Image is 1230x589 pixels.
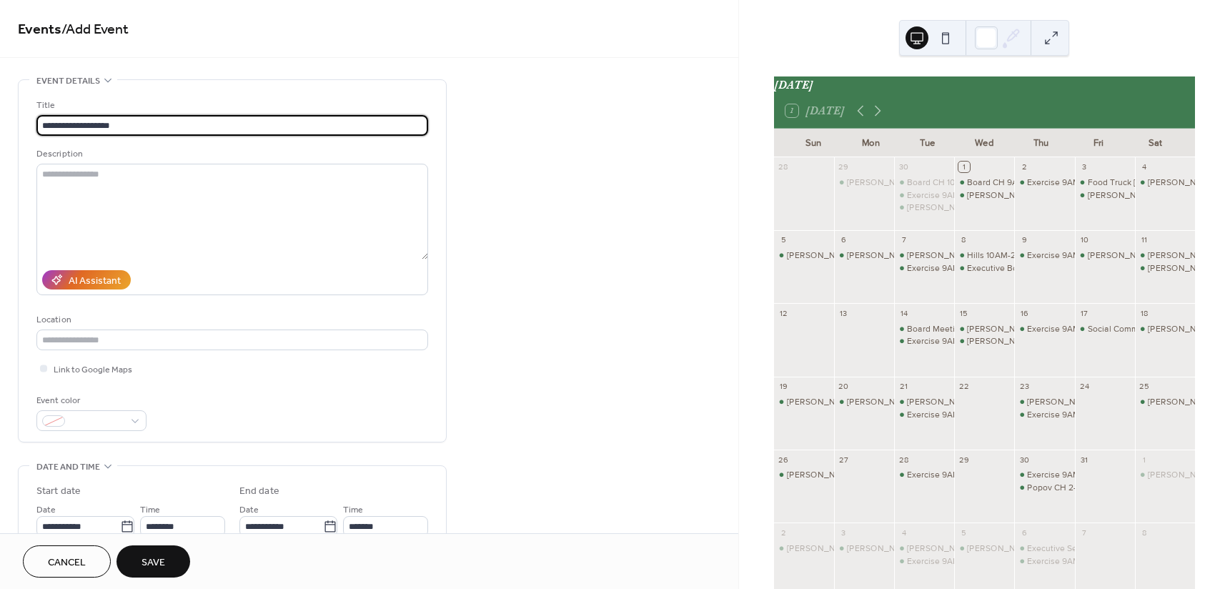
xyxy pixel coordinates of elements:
[1139,234,1150,245] div: 11
[842,129,899,157] div: Mon
[1027,177,1104,189] div: Exercise 9AM-10AM
[1018,234,1029,245] div: 9
[1014,482,1074,494] div: Popov CH 2-10PM
[1088,189,1189,202] div: [PERSON_NAME] 7:30-CL
[1135,469,1195,481] div: Corbett CH 10:00AM -3:30 PM
[1014,469,1074,481] div: Exercise 9AM-10AM
[1075,249,1135,262] div: Woelk CH 8-CL
[907,335,984,347] div: Exercise 9AM-10AM
[834,249,894,262] div: Obert 8AM-CL
[894,409,954,421] div: Exercise 9AM-10AM
[787,543,893,555] div: [PERSON_NAME] 4PM - CL
[1018,527,1029,538] div: 6
[1075,177,1135,189] div: Food Truck Friday: Clubhouse/Picnic 5PM-7:30PM
[954,189,1014,202] div: Eaton 12PM-4PM
[958,234,969,245] div: 8
[1079,162,1090,172] div: 3
[907,323,1006,335] div: Board Meeting 5PM-9PM
[36,460,100,475] span: Date and time
[36,503,56,518] span: Date
[1135,262,1195,274] div: McConnell CH 9AM - 1PM
[1027,543,1139,555] div: Executive Session 6PM-9PM
[954,177,1014,189] div: Board CH 9AM - 12PM
[1139,307,1150,318] div: 18
[1027,249,1104,262] div: Exercise 9AM-10AM
[954,249,1014,262] div: Hills 10AM-2PM
[907,189,984,202] div: Exercise 9AM-10AM
[1135,177,1195,189] div: Obert 8AM-CL
[1135,249,1195,262] div: Bryan 1PM - CL
[18,16,61,44] a: Events
[140,503,160,518] span: Time
[838,234,849,245] div: 6
[778,162,789,172] div: 28
[1075,189,1135,202] div: Obert CH 7:30-CL
[967,335,1080,347] div: [PERSON_NAME] 12PM-4PM
[907,555,984,568] div: Exercise 9AM-10AM
[36,484,81,499] div: Start date
[898,307,909,318] div: 14
[774,543,834,555] div: Morgan 4PM - CL
[778,307,789,318] div: 12
[1018,307,1029,318] div: 16
[1135,396,1195,408] div: Wilcox CH All Day
[894,543,954,555] div: Cupp 11AM-4PM
[1027,323,1104,335] div: Exercise 9AM-10AM
[1014,396,1074,408] div: Eaton 12PM-4PM
[954,543,1014,555] div: Eaton 12PM-4PM
[907,543,1018,555] div: [PERSON_NAME] 11AM-4PM
[61,16,129,44] span: / Add Event
[774,396,834,408] div: Nelson 12PM - 5PM
[1139,527,1150,538] div: 8
[834,177,894,189] div: Beyer 1PM - 5PM
[1070,129,1127,157] div: Fri
[787,396,904,408] div: [PERSON_NAME] 12PM - 5PM
[778,527,789,538] div: 2
[1079,234,1090,245] div: 10
[1079,454,1090,465] div: 31
[894,262,954,274] div: Exercise 9AM-10AM
[958,307,969,318] div: 15
[785,129,843,157] div: Sun
[1027,469,1104,481] div: Exercise 9AM-10AM
[54,362,132,377] span: Link to Google Maps
[1027,396,1140,408] div: [PERSON_NAME] 12PM-4PM
[958,162,969,172] div: 1
[838,381,849,392] div: 20
[958,527,969,538] div: 5
[907,202,1008,214] div: [PERSON_NAME] 5-Close
[847,249,949,262] div: [PERSON_NAME] 8AM-CL
[23,545,111,578] a: Cancel
[36,98,425,113] div: Title
[1014,177,1074,189] div: Exercise 9AM-10AM
[894,335,954,347] div: Exercise 9AM-10AM
[898,381,909,392] div: 21
[1014,555,1074,568] div: Exercise 9AM-10AM
[907,262,984,274] div: Exercise 9AM-10AM
[69,274,121,289] div: AI Assistant
[1139,454,1150,465] div: 1
[954,262,1014,274] div: Executive Board CH 6-9PM
[894,189,954,202] div: Exercise 9AM-10AM
[1079,527,1090,538] div: 7
[847,396,959,408] div: [PERSON_NAME] 1PM - 5PM
[787,249,904,262] div: [PERSON_NAME] 12PM - 5PM
[774,249,834,262] div: Blaine 12PM - 5PM
[898,527,909,538] div: 4
[36,312,425,327] div: Location
[894,177,954,189] div: Board CH 10AM - 2PM
[1014,249,1074,262] div: Exercise 9AM-10AM
[907,396,1020,408] div: [PERSON_NAME] 12PM-4PM
[956,129,1013,157] div: Wed
[1014,323,1074,335] div: Exercise 9AM-10AM
[958,454,969,465] div: 29
[967,249,1028,262] div: Hills 10AM-2PM
[36,147,425,162] div: Description
[838,454,849,465] div: 27
[899,129,956,157] div: Tue
[142,555,165,570] span: Save
[1075,323,1135,335] div: Social Committee: Clubhouse/Picnic 4PM-8PM
[907,469,984,481] div: Exercise 9AM-10AM
[907,249,1018,262] div: [PERSON_NAME] 11AM-4PM
[1126,129,1184,157] div: Sat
